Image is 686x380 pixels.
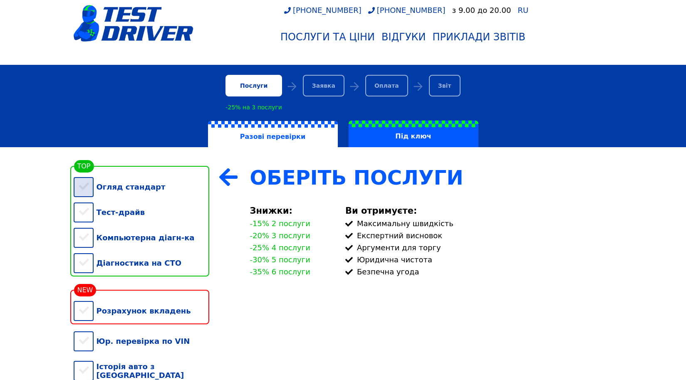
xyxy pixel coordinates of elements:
[518,7,528,14] a: RU
[74,225,209,250] div: Компьютерна діагн-ка
[74,328,209,354] div: Юр. перевірка по VIN
[349,121,478,147] label: Під ключ
[250,255,310,264] div: -30% 5 послуги
[74,5,193,42] img: logotype@3x
[74,200,209,225] div: Тест-драйв
[345,255,613,264] div: Юридична чистота
[433,31,525,43] div: Приклади звітів
[284,6,362,15] a: [PHONE_NUMBER]
[429,28,529,46] a: Приклади звітів
[345,219,613,228] div: Максимальну швидкість
[345,267,613,276] div: Безпечна угода
[250,219,310,228] div: -15% 2 послуги
[74,174,209,200] div: Огляд стандарт
[277,28,378,46] a: Послуги та Ціни
[518,6,528,15] span: RU
[303,75,344,96] div: Заявка
[381,31,426,43] div: Відгуки
[250,206,335,216] div: Знижки:
[250,267,310,276] div: -35% 6 послуги
[429,75,461,96] div: Звіт
[280,31,375,43] div: Послуги та Ціни
[225,104,282,111] div: -25% на 3 послуги
[378,28,429,46] a: Відгуки
[368,6,446,15] a: [PHONE_NUMBER]
[250,231,310,240] div: -20% 3 послуги
[452,6,511,15] div: з 9.00 до 20.00
[345,206,613,216] div: Ви отримуєте:
[250,243,310,252] div: -25% 4 послуги
[365,75,408,96] div: Оплата
[225,75,282,96] div: Послуги
[208,121,338,148] label: Разові перевірки
[74,298,209,323] div: Розрахунок вкладень
[345,231,613,240] div: Експертний висновок
[74,250,209,276] div: Діагностика на СТО
[345,243,613,252] div: Аргументи для торгу
[343,121,484,147] a: Під ключ
[250,166,613,189] div: Оберіть Послуги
